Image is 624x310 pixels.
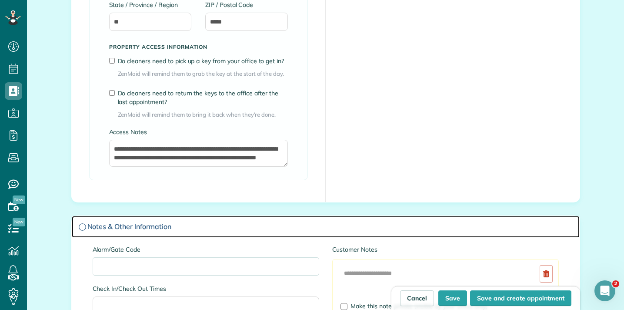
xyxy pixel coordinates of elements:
span: Make this note private (visible by your office only) [350,302,487,310]
button: Save and create appointment [470,290,571,306]
label: ZIP / Postal Code [205,0,288,9]
label: Customer Notes [332,245,559,254]
h5: Property access information [109,44,288,50]
label: State / Province / Region [109,0,192,9]
input: Do cleaners need to pick up a key from your office to get in? [109,58,115,64]
label: Alarm/Gate Code [93,245,319,254]
span: ZenMaid will remind them to bring it back when they’re done. [118,111,288,119]
label: Access Notes [109,128,288,136]
span: New [13,218,25,226]
a: Cancel [400,290,434,306]
input: Do cleaners need to return the keys to the office after the last appointment? [109,90,115,96]
span: ZenMaid will remind them to grab the key at the start of the day. [118,70,288,78]
label: Check In/Check Out Times [93,284,319,293]
a: Notes & Other Information [72,216,580,238]
span: 2 [612,280,619,287]
span: New [13,195,25,204]
label: Do cleaners need to return the keys to the office after the last appointment? [118,89,288,106]
iframe: Intercom live chat [594,280,615,301]
button: Save [438,290,467,306]
label: Do cleaners need to pick up a key from your office to get in? [118,57,288,65]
